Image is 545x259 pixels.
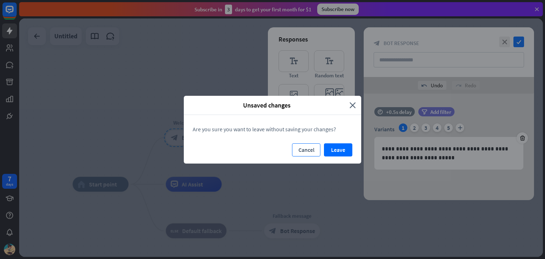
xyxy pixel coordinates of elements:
[349,101,356,109] i: close
[6,3,27,24] button: Open LiveChat chat widget
[193,126,336,133] span: Are you sure you want to leave without saving your changes?
[324,143,352,156] button: Leave
[189,101,344,109] span: Unsaved changes
[292,143,320,156] button: Cancel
